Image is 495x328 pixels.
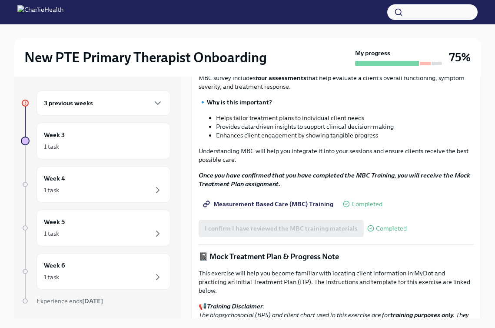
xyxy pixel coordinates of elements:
[449,50,471,65] h3: 75%
[24,49,267,66] h2: New PTE Primary Therapist Onboarding
[21,166,170,203] a: Week 41 task
[199,302,474,328] p: 📢 :
[82,297,103,305] strong: [DATE]
[44,142,59,151] div: 1 task
[199,311,469,328] em: The biopsychosocial (BPS) and client chart used in this exercise are for . They do not represent ...
[216,131,474,140] li: Enhances client engagement by showing tangible progress
[44,130,65,140] h6: Week 3
[199,269,474,295] p: This exercise will help you become familiar with locating client information in MyDot and practic...
[207,98,272,106] strong: Why is this important?
[216,122,474,131] li: Provides data-driven insights to support clinical decision-making
[21,253,170,290] a: Week 61 task
[199,147,474,164] p: Understanding MBC will help you integrate it into your sessions and ensure clients receive the be...
[17,5,63,19] img: CharlieHealth
[199,171,470,188] strong: Once you have confirmed that you have completed the MBC Training, you will receive the Mock Treat...
[207,302,263,310] strong: Training Disclaimer
[44,98,93,108] h6: 3 previous weeks
[199,195,339,213] a: Measurement Based Care (MBC) Training
[205,200,333,208] span: Measurement Based Care (MBC) Training
[44,261,65,270] h6: Week 6
[216,114,474,122] li: Helps tailor treatment plans to individual client needs
[37,297,103,305] span: Experience ends
[352,201,382,208] span: Completed
[390,311,453,319] strong: training purposes only
[376,225,407,232] span: Completed
[21,210,170,246] a: Week 51 task
[199,98,474,107] p: 🔹
[37,90,170,116] div: 3 previous weeks
[355,49,390,57] strong: My progress
[44,229,59,238] div: 1 task
[21,123,170,159] a: Week 31 task
[199,251,474,262] p: 📓 Mock Treatment Plan & Progress Note
[44,186,59,194] div: 1 task
[44,174,65,183] h6: Week 4
[44,273,59,281] div: 1 task
[44,217,65,227] h6: Week 5
[199,65,474,91] p: MBC involves the routine use of client-reported surveys to track progress and guide treatment. Ou...
[256,74,306,82] strong: four assessments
